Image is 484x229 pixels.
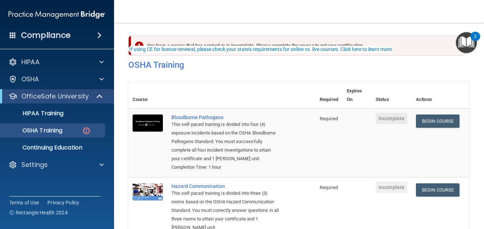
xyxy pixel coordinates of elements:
[9,199,39,206] a: Terms of Use
[320,185,338,190] span: Required
[128,46,394,53] button: If using CE for license renewal, please check your state's requirements for online vs. live cours...
[416,114,459,128] a: Begin Course
[9,7,105,22] img: PMB logo
[9,92,103,101] a: OfficeSafe University
[171,183,280,189] a: Hazard Communication
[9,58,104,66] a: HIPAA
[416,183,459,197] a: Begin Course
[474,36,477,46] div: 2
[171,114,280,120] a: Bloodborne Pathogens
[371,82,412,108] th: Status
[135,41,144,50] img: exclamation-circle-solid-danger.72ef9ffc.png
[9,75,104,83] a: OSHA
[21,58,40,66] p: HIPAA
[171,120,280,163] div: This self-paced training is divided into four (4) exposure incidents based on the OSHA Bloodborne...
[5,144,102,151] p: Continuing Education
[21,30,71,40] h4: Compliance
[21,92,89,101] p: OfficeSafe University
[456,32,477,53] button: Open Resource Center, 2 new notifications
[47,199,79,206] a: Privacy Policy
[9,209,68,216] span: Ⓒ Rectangle Health 2024
[376,182,407,193] span: Incomplete
[9,161,104,169] a: Settings
[5,110,63,117] p: HIPAA Training
[128,60,470,70] h4: OSHA Training
[412,82,470,108] th: Actions
[5,127,62,134] p: OSHA Training
[129,47,393,52] div: If using CE for license renewal, please check your state's requirements for online vs. live cours...
[448,180,475,207] iframe: Drift Widget Chat Controller
[21,161,48,169] p: Settings
[131,36,466,56] div: You have a course that has expired or is incomplete. Please complete the course to get your certi...
[128,82,167,108] th: Course
[320,116,338,121] span: Required
[21,75,39,83] p: OSHA
[171,163,280,172] div: Completion Time: 1 hour
[343,82,371,108] th: Expires On
[376,113,407,124] span: Incomplete
[82,126,91,135] img: danger-circle.6113f641.png
[315,82,343,108] th: Required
